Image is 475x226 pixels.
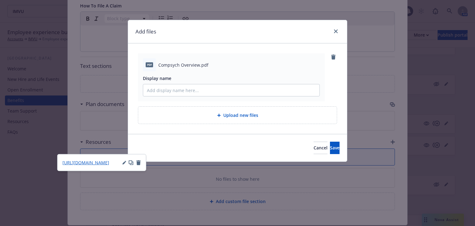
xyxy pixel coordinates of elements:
[332,28,340,35] a: close
[138,106,337,124] div: Upload new files
[146,62,153,67] span: pdf
[62,159,109,166] a: [URL][DOMAIN_NAME]
[330,145,340,151] span: Save
[135,28,156,36] h1: Add files
[330,53,337,61] a: remove
[62,160,109,166] span: [URL][DOMAIN_NAME]
[143,75,171,81] span: Display name
[330,142,340,154] button: Save
[314,145,327,151] span: Cancel
[223,112,258,118] span: Upload new files
[314,142,327,154] button: Cancel
[158,62,208,68] span: Compsych Overview.pdf
[143,84,319,96] input: Add display name here...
